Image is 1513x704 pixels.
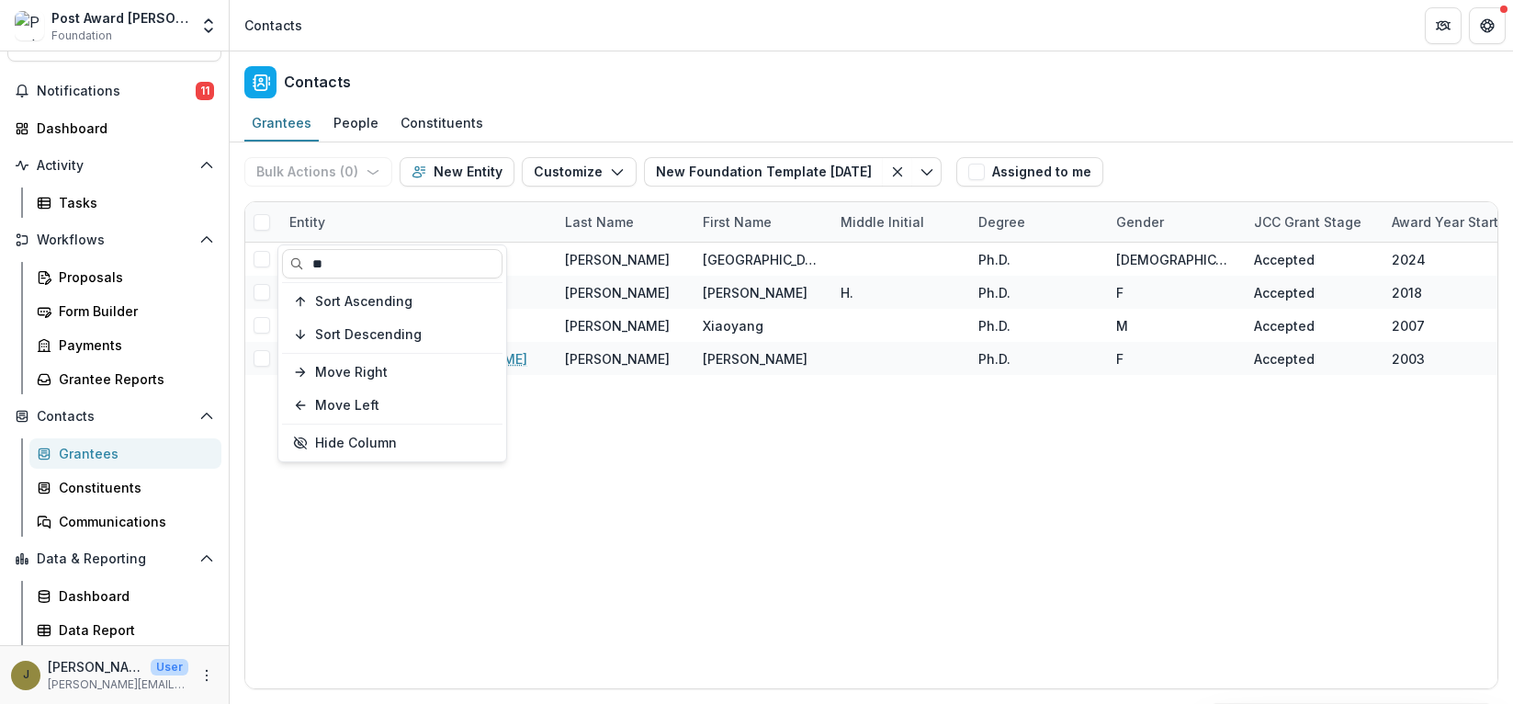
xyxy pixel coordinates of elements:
span: Contacts [37,409,192,425]
button: Open entity switcher [196,7,221,44]
div: [PERSON_NAME] [565,316,670,335]
div: Accepted [1254,349,1315,369]
div: First Name [692,212,783,232]
div: Grantees [59,444,207,463]
p: [PERSON_NAME] [48,657,143,676]
a: People [326,106,386,142]
div: Form Builder [59,301,207,321]
div: F [1116,283,1123,302]
a: Data Report [29,615,221,645]
div: Middle Initial [830,202,967,242]
img: Post Award Jane Coffin Childs Memorial Fund [15,11,44,40]
span: Foundation [51,28,112,44]
span: 11 [196,82,214,100]
div: Grantee Reports [59,369,207,389]
span: Activity [37,158,192,174]
button: Move Right [282,358,502,387]
div: Last Name [554,212,645,232]
a: Grantees [29,438,221,469]
div: First Name [692,202,830,242]
button: Partners [1425,7,1462,44]
p: [PERSON_NAME][EMAIL_ADDRESS][PERSON_NAME][DOMAIN_NAME] [48,676,188,693]
div: Proposals [59,267,207,287]
a: Payments [29,330,221,360]
button: Sort Descending [282,320,502,349]
div: Payments [59,335,207,355]
button: Customize [522,157,637,187]
div: Gender [1105,202,1243,242]
div: Constituents [59,478,207,497]
button: Open Data & Reporting [7,544,221,573]
div: Tasks [59,193,207,212]
h2: Contacts [284,74,351,91]
div: Degree [967,202,1105,242]
button: Open Contacts [7,402,221,431]
div: JCC Grant Stage [1243,202,1381,242]
div: People [326,109,386,136]
div: Gender [1105,212,1175,232]
button: Move Left [282,391,502,420]
p: User [151,659,188,676]
button: Hide Column [282,428,502,458]
div: Ph.D. [978,349,1011,369]
button: Open Activity [7,151,221,180]
button: Open Workflows [7,225,221,255]
div: [GEOGRAPHIC_DATA] [703,250,819,269]
button: New Entity [400,157,514,187]
div: Data Report [59,620,207,640]
div: Ph.D. [978,250,1011,269]
span: Sort Ascending [315,294,412,310]
div: Accepted [1254,250,1315,269]
button: Clear filter [883,157,912,187]
div: 2018 [1392,283,1422,302]
button: Toggle menu [912,157,942,187]
div: [PERSON_NAME] [703,283,807,302]
a: Dashboard [7,113,221,143]
a: Communications [29,506,221,537]
div: Dashboard [37,119,207,138]
a: Tasks [29,187,221,218]
div: Ph.D. [978,283,1011,302]
div: Ph.D. [978,316,1011,335]
a: Dashboard [29,581,221,611]
div: JCC Grant Stage [1243,212,1372,232]
span: Data & Reporting [37,551,192,567]
a: Grantees [244,106,319,142]
div: [PERSON_NAME] [565,283,670,302]
div: Middle Initial [830,212,935,232]
div: Grantees [244,109,319,136]
div: Xiaoyang [703,316,763,335]
div: Accepted [1254,283,1315,302]
div: Constituents [393,109,491,136]
div: H. [841,283,853,302]
div: Accepted [1254,316,1315,335]
span: Notifications [37,84,196,99]
div: 2003 [1392,349,1425,369]
button: Bulk Actions (0) [244,157,392,187]
button: Get Help [1469,7,1506,44]
div: [DEMOGRAPHIC_DATA] [1116,250,1232,269]
div: Award Year Start [1381,212,1509,232]
button: Sort Ascending [282,287,502,316]
button: More [196,664,218,687]
div: [PERSON_NAME] [565,250,670,269]
div: Last Name [554,202,692,242]
div: Communications [59,512,207,531]
div: Entity [278,212,336,232]
button: Assigned to me [956,157,1103,187]
a: Constituents [29,472,221,503]
div: Post Award [PERSON_NAME] Childs Memorial Fund [51,8,188,28]
a: Constituents [393,106,491,142]
div: M [1116,316,1128,335]
span: Workflows [37,233,192,248]
div: Jamie [23,669,29,681]
a: Grantee Reports [29,364,221,394]
div: Contacts [244,16,302,35]
span: Sort Descending [315,327,422,343]
a: Proposals [29,262,221,292]
div: F [1116,349,1123,369]
nav: breadcrumb [237,12,310,39]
